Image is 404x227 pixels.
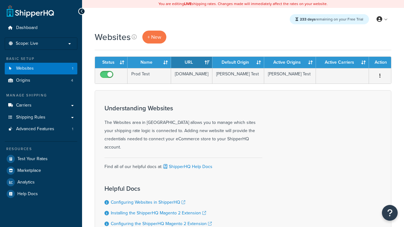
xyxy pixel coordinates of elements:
a: Analytics [5,177,77,188]
th: URL: activate to sort column ascending [171,57,212,68]
td: [PERSON_NAME] Test [264,68,316,84]
th: Active Origins: activate to sort column ascending [264,57,316,68]
a: Shipping Rules [5,112,77,123]
span: 4 [71,78,73,83]
span: 1 [72,126,73,132]
a: Configuring Websites in ShipperHQ [111,199,185,206]
a: Configuring the ShipperHQ Magento 2 Extension [111,220,212,227]
b: LIVE [184,1,192,7]
span: Analytics [17,180,35,185]
td: Prod Test [128,68,171,84]
a: Advanced Features 1 [5,123,77,135]
td: [DOMAIN_NAME] [171,68,212,84]
div: The Websites area in [GEOGRAPHIC_DATA] allows you to manage which sites your shipping rate logic ... [104,105,262,151]
div: remaining on your Free Trial [290,14,369,24]
a: Help Docs [5,188,77,200]
span: + New [147,33,161,41]
h3: Understanding Websites [104,105,262,112]
a: + New [142,31,166,44]
button: Open Resource Center [382,205,398,221]
a: Dashboard [5,22,77,34]
td: [PERSON_NAME] Test [212,68,264,84]
a: Origins 4 [5,75,77,86]
span: 1 [72,66,73,71]
li: Advanced Features [5,123,77,135]
div: Basic Setup [5,56,77,61]
span: Help Docs [17,191,38,197]
strong: 233 days [300,16,316,22]
li: Websites [5,63,77,74]
span: Origins [16,78,30,83]
span: Dashboard [16,25,38,31]
li: Origins [5,75,77,86]
span: Scope: Live [16,41,38,46]
a: ShipperHQ Help Docs [162,163,212,170]
div: Resources [5,146,77,152]
a: ShipperHQ Home [7,5,54,17]
th: Action [369,57,391,68]
span: Test Your Rates [17,156,48,162]
th: Active Carriers: activate to sort column ascending [316,57,369,68]
th: Status: activate to sort column ascending [95,57,128,68]
span: Carriers [16,103,32,108]
span: Advanced Features [16,126,54,132]
a: Websites 1 [5,63,77,74]
div: Manage Shipping [5,93,77,98]
span: Marketplace [17,168,41,173]
a: Marketplace [5,165,77,176]
h1: Websites [95,31,131,43]
a: Carriers [5,100,77,111]
span: Websites [16,66,34,71]
div: Find all of our helpful docs at: [104,158,262,171]
h3: Helpful Docs [104,185,218,192]
th: Default Origin: activate to sort column ascending [212,57,264,68]
th: Name: activate to sort column ascending [128,57,171,68]
a: Installing the ShipperHQ Magento 2 Extension [111,210,206,216]
a: Test Your Rates [5,153,77,165]
span: Shipping Rules [16,115,45,120]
